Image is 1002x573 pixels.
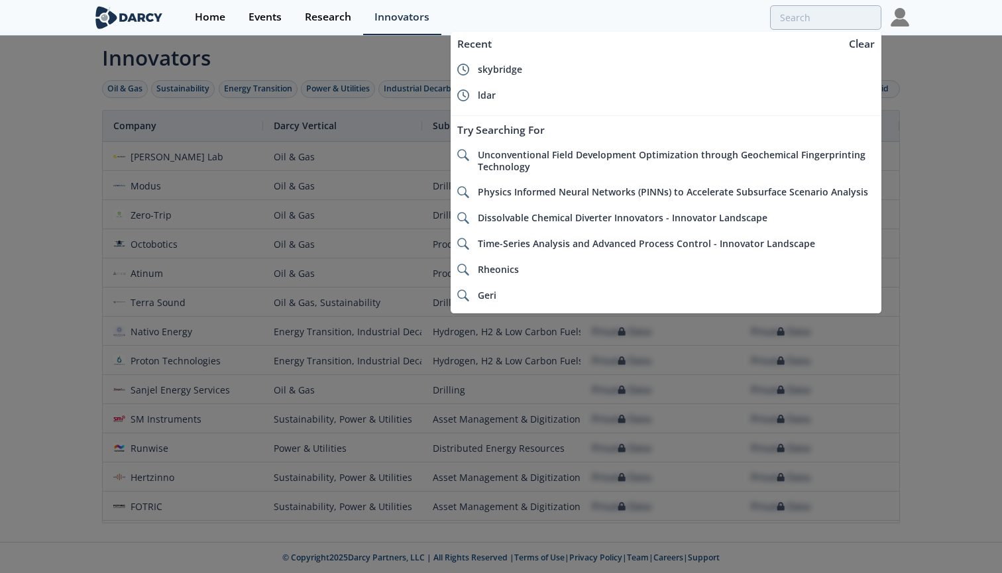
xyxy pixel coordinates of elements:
span: Dissolvable Chemical Diverter Innovators - Innovator Landscape [478,211,767,224]
img: icon [457,238,469,250]
img: logo-wide.svg [93,6,165,29]
img: icon [457,89,469,101]
div: Research [305,12,351,23]
img: icon [457,149,469,161]
img: icon [457,64,469,76]
img: icon [457,186,469,198]
span: Time-Series Analysis and Advanced Process Control - Innovator Landscape [478,237,815,250]
div: Recent [451,32,842,56]
div: Clear [844,36,879,52]
div: Events [249,12,282,23]
div: Try Searching For [451,118,881,142]
img: Profile [891,8,909,26]
span: Physics Informed Neural Networks (PINNs) to Accelerate Subsurface Scenario Analysis [478,185,868,198]
div: Innovators [374,12,429,23]
span: Geri [478,289,496,301]
img: icon [457,289,469,301]
input: Advanced Search [770,5,881,30]
span: Unconventional Field Development Optimization through Geochemical Fingerprinting Technology [478,148,865,173]
span: skybridge [478,63,522,76]
span: ldar [478,89,496,101]
img: icon [457,264,469,276]
div: Home [195,12,225,23]
span: Rheonics [478,263,519,276]
img: icon [457,212,469,224]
